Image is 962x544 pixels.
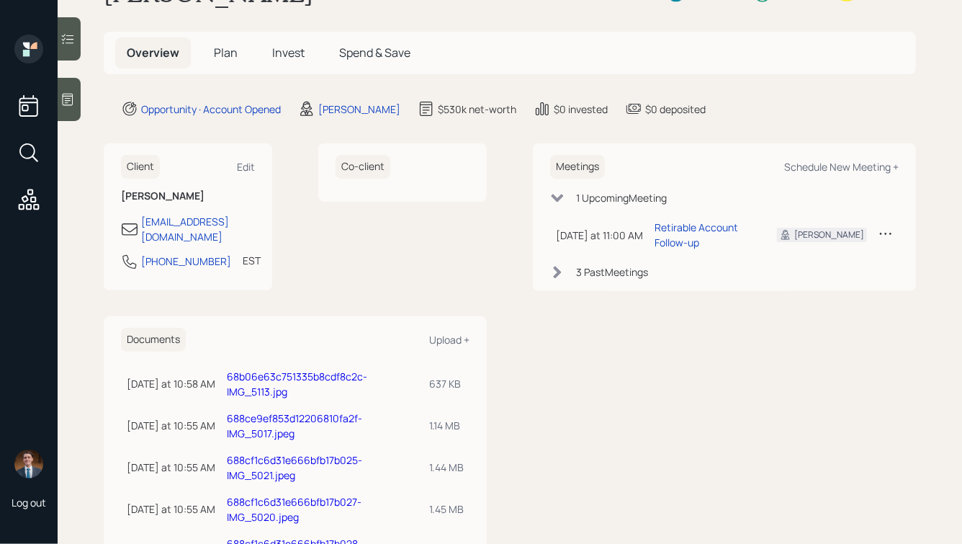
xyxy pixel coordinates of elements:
[655,220,754,250] div: Retirable Account Follow-up
[429,333,469,347] div: Upload +
[429,460,464,475] div: 1.44 MB
[429,501,464,517] div: 1.45 MB
[243,253,261,268] div: EST
[576,264,648,280] div: 3 Past Meeting s
[127,376,215,391] div: [DATE] at 10:58 AM
[141,102,281,117] div: Opportunity · Account Opened
[141,254,231,269] div: [PHONE_NUMBER]
[429,418,464,433] div: 1.14 MB
[141,214,255,244] div: [EMAIL_ADDRESS][DOMAIN_NAME]
[336,155,390,179] h6: Co-client
[576,190,667,205] div: 1 Upcoming Meeting
[227,495,361,524] a: 688cf1c6d31e666bfb17b027-IMG_5020.jpeg
[127,45,179,61] span: Overview
[227,411,362,440] a: 688ce9ef853d12206810fa2f-IMG_5017.jpeg
[645,102,706,117] div: $0 deposited
[127,460,215,475] div: [DATE] at 10:55 AM
[12,496,46,509] div: Log out
[237,160,255,174] div: Edit
[794,228,864,241] div: [PERSON_NAME]
[550,155,605,179] h6: Meetings
[127,501,215,517] div: [DATE] at 10:55 AM
[272,45,305,61] span: Invest
[127,418,215,433] div: [DATE] at 10:55 AM
[339,45,410,61] span: Spend & Save
[227,453,362,482] a: 688cf1c6d31e666bfb17b025-IMG_5021.jpeg
[318,102,400,117] div: [PERSON_NAME]
[214,45,238,61] span: Plan
[429,376,464,391] div: 637 KB
[14,450,43,478] img: hunter_neumayer.jpg
[554,102,608,117] div: $0 invested
[227,370,367,398] a: 68b06e63c751335b8cdf8c2c-IMG_5113.jpg
[784,160,899,174] div: Schedule New Meeting +
[121,190,255,202] h6: [PERSON_NAME]
[121,328,186,352] h6: Documents
[438,102,516,117] div: $530k net-worth
[121,155,160,179] h6: Client
[556,228,643,243] div: [DATE] at 11:00 AM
